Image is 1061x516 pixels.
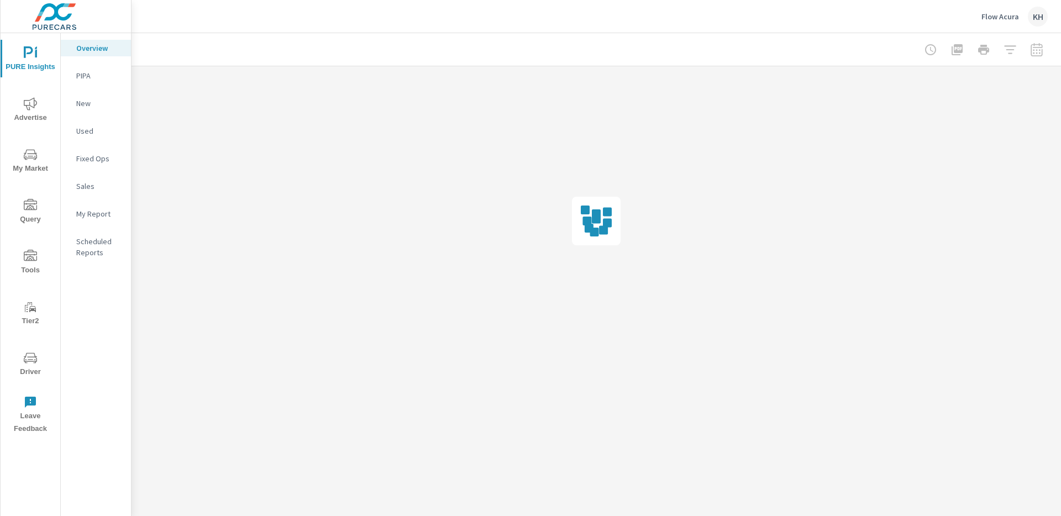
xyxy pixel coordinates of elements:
[1028,7,1048,27] div: KH
[1,33,60,440] div: nav menu
[76,70,122,81] p: PIPA
[61,40,131,56] div: Overview
[4,250,57,277] span: Tools
[76,153,122,164] p: Fixed Ops
[4,199,57,226] span: Query
[4,46,57,73] span: PURE Insights
[76,125,122,136] p: Used
[61,233,131,261] div: Scheduled Reports
[4,396,57,435] span: Leave Feedback
[76,43,122,54] p: Overview
[76,208,122,219] p: My Report
[61,206,131,222] div: My Report
[4,351,57,378] span: Driver
[61,150,131,167] div: Fixed Ops
[4,148,57,175] span: My Market
[61,123,131,139] div: Used
[61,67,131,84] div: PIPA
[76,98,122,109] p: New
[981,12,1019,22] p: Flow Acura
[61,95,131,112] div: New
[4,301,57,328] span: Tier2
[76,236,122,258] p: Scheduled Reports
[76,181,122,192] p: Sales
[4,97,57,124] span: Advertise
[61,178,131,194] div: Sales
